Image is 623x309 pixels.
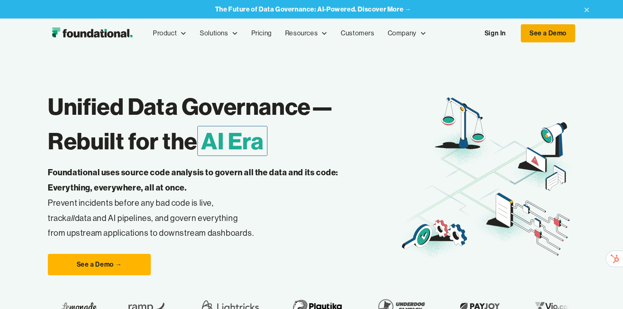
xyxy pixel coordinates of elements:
[200,28,228,39] div: Solutions
[334,20,381,47] a: Customers
[388,28,417,39] div: Company
[193,20,244,47] div: Solutions
[48,254,151,275] a: See a Demo →
[285,28,318,39] div: Resources
[381,20,433,47] div: Company
[476,25,514,42] a: Sign In
[48,89,399,158] h1: Unified Data Governance— Rebuilt for the
[475,214,623,309] iframe: Chat Widget
[153,28,177,39] div: Product
[245,20,279,47] a: Pricing
[215,5,412,13] a: The Future of Data Governance: AI-Powered. Discover More →
[197,126,267,156] span: AI Era
[48,167,338,193] strong: Foundational uses source code analysis to govern all the data and its code: Everything, everywher...
[48,25,136,42] img: Foundational Logo
[48,25,136,42] a: home
[279,20,334,47] div: Resources
[521,24,575,42] a: See a Demo
[48,165,364,241] p: Prevent incidents before any bad code is live, track data and AI pipelines, and govern everything...
[67,213,75,223] em: all
[146,20,193,47] div: Product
